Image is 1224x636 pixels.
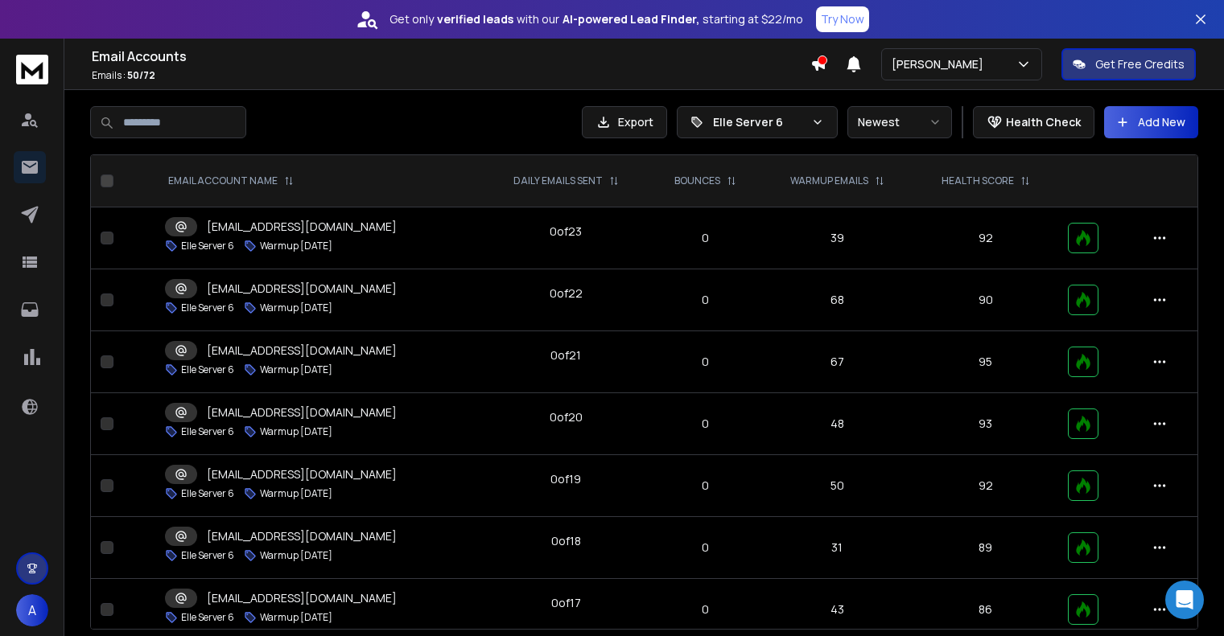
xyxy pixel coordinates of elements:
[659,416,752,432] p: 0
[181,302,234,314] p: Elle Server 6
[913,331,1058,393] td: 95
[1006,114,1081,130] p: Health Check
[92,47,810,66] h1: Email Accounts
[659,230,752,246] p: 0
[260,487,332,500] p: Warmup [DATE]
[913,455,1058,517] td: 92
[207,528,397,544] p: [EMAIL_ADDRESS][DOMAIN_NAME]
[659,540,752,556] p: 0
[207,281,397,297] p: [EMAIL_ADDRESS][DOMAIN_NAME]
[847,106,952,138] button: Newest
[582,106,667,138] button: Export
[760,393,913,455] td: 48
[260,611,332,624] p: Warmup [DATE]
[550,471,581,487] div: 0 of 19
[260,363,332,376] p: Warmup [DATE]
[659,478,752,494] p: 0
[790,174,868,187] p: WARMUP EMAILS
[659,292,752,308] p: 0
[260,425,332,438] p: Warmup [DATE]
[181,425,234,438] p: Elle Server 6
[674,174,720,187] p: BOUNCES
[127,68,155,82] span: 50 / 72
[181,240,234,252] p: Elle Server 6
[207,343,397,359] p: [EMAIL_ADDRESS][DOMAIN_NAME]
[760,269,913,331] td: 68
[207,466,397,482] p: [EMAIL_ADDRESS][DOMAIN_NAME]
[260,549,332,562] p: Warmup [DATE]
[1095,56,1185,72] p: Get Free Credits
[913,269,1058,331] td: 90
[913,517,1058,579] td: 89
[181,611,234,624] p: Elle Server 6
[713,114,805,130] p: Elle Server 6
[1165,581,1204,619] div: Open Intercom Messenger
[821,11,864,27] p: Try Now
[16,594,48,626] button: A
[659,354,752,370] p: 0
[181,487,234,500] p: Elle Server 6
[550,285,583,302] div: 0 of 22
[92,69,810,82] p: Emails :
[260,302,332,314] p: Warmup [DATE]
[760,207,913,269] td: 39
[816,6,869,32] button: Try Now
[550,409,583,425] div: 0 of 20
[659,601,752,618] p: 0
[973,106,1094,138] button: Health Check
[513,174,603,187] p: DAILY EMAILS SENT
[1104,106,1198,138] button: Add New
[389,11,803,27] p: Get only with our starting at $22/mo
[207,590,397,606] p: [EMAIL_ADDRESS][DOMAIN_NAME]
[760,331,913,393] td: 67
[181,549,234,562] p: Elle Server 6
[1061,48,1196,80] button: Get Free Credits
[892,56,990,72] p: [PERSON_NAME]
[913,393,1058,455] td: 93
[168,174,294,187] div: EMAIL ACCOUNT NAME
[16,55,48,84] img: logo
[551,533,581,549] div: 0 of 18
[260,240,332,252] p: Warmup [DATE]
[437,11,513,27] strong: verified leads
[760,517,913,579] td: 31
[760,455,913,517] td: 50
[181,363,234,376] p: Elle Server 6
[942,174,1014,187] p: HEALTH SCORE
[563,11,699,27] strong: AI-powered Lead Finder,
[207,219,397,235] p: [EMAIL_ADDRESS][DOMAIN_NAME]
[550,347,581,363] div: 0 of 21
[551,595,581,611] div: 0 of 17
[550,224,582,240] div: 0 of 23
[913,207,1058,269] td: 92
[207,404,397,421] p: [EMAIL_ADDRESS][DOMAIN_NAME]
